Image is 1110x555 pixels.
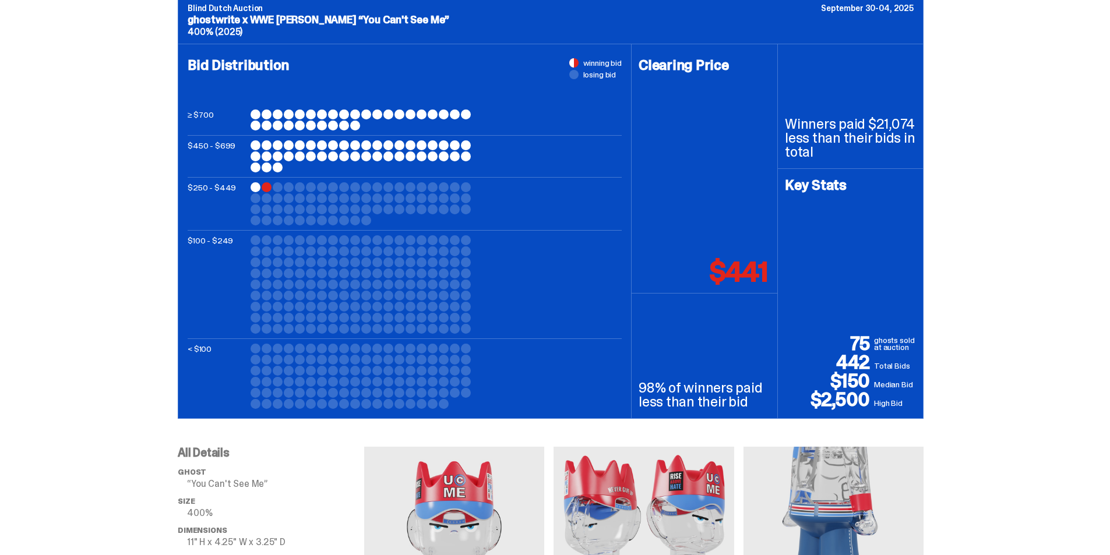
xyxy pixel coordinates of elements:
p: $100 - $249 [188,235,246,334]
p: Median Bid [874,379,916,390]
p: $450 - $699 [188,140,246,172]
p: High Bid [874,397,916,409]
h4: Bid Distribution [188,58,622,109]
p: $150 [785,372,874,390]
span: 400% (2025) [188,26,242,38]
p: All Details [178,447,364,458]
p: Winners paid $21,074 less than their bids in total [785,117,916,159]
p: September 30-04, 2025 [821,4,914,12]
p: ghosts sold at auction [874,337,916,353]
h4: Clearing Price [639,58,770,72]
p: 75 [785,334,874,353]
p: “You Can't See Me” [187,479,364,489]
span: ghost [178,467,206,477]
span: losing bid [583,70,616,79]
p: 400% [187,508,364,518]
span: Size [178,496,195,506]
span: Dimensions [178,525,227,535]
span: winning bid [583,59,622,67]
p: 11" H x 4.25" W x 3.25" D [187,538,364,547]
p: ≥ $700 [188,109,246,130]
p: Blind Dutch Auction [188,4,914,12]
p: $2,500 [785,390,874,409]
p: $250 - $449 [188,182,246,225]
p: < $100 [188,344,246,409]
p: 98% of winners paid less than their bid [639,381,770,409]
p: 442 [785,353,874,372]
h4: Key Stats [785,178,916,192]
p: Total Bids [874,360,916,372]
p: ghostwrite x WWE [PERSON_NAME] “You Can't See Me” [188,15,914,25]
p: $441 [710,258,768,286]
